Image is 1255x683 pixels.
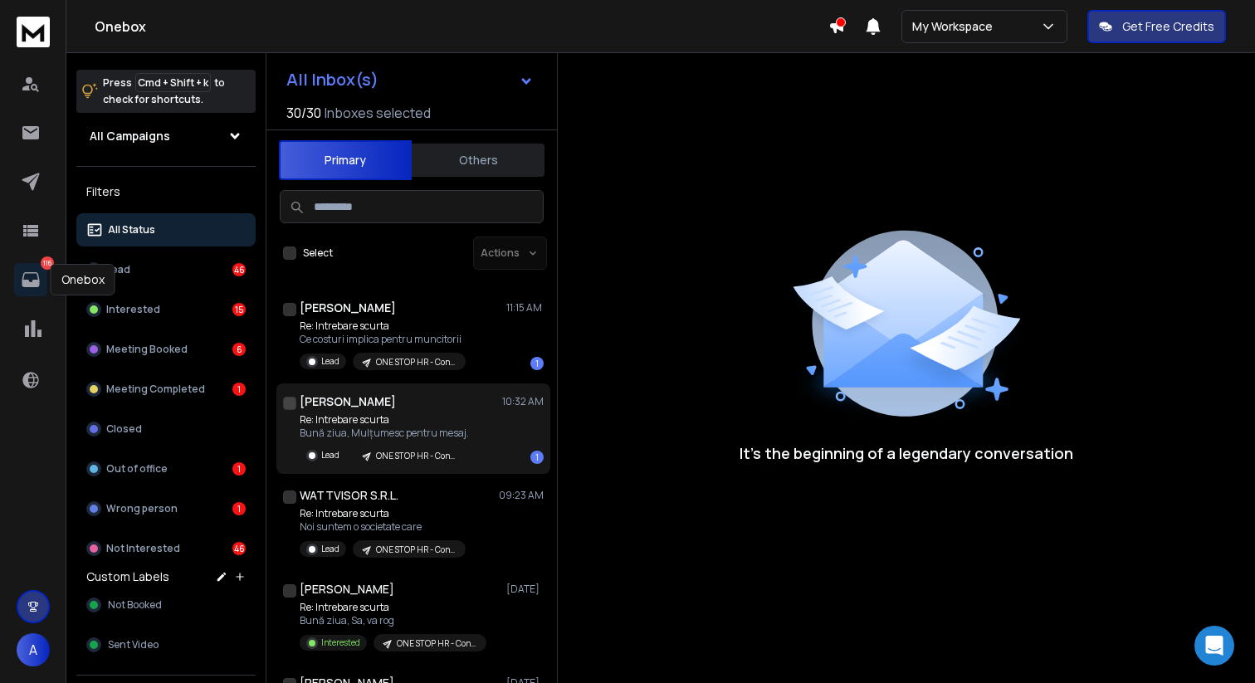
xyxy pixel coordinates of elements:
h3: Filters [76,180,256,203]
div: 1 [232,502,246,515]
p: Out of office [106,462,168,476]
p: Ce costuri implica pentru muncitorii [300,333,466,346]
button: Not Interested46 [76,532,256,565]
span: 30 / 30 [286,103,321,123]
button: Get Free Credits [1087,10,1226,43]
button: All Campaigns [76,120,256,153]
p: 10:32 AM [502,395,544,408]
div: 1 [530,357,544,370]
span: Cmd + Shift + k [135,73,211,92]
div: 1 [232,383,246,396]
h1: All Inbox(s) [286,71,378,88]
div: 1 [530,451,544,464]
span: Not Booked [108,598,162,612]
h1: Onebox [95,17,828,37]
button: Lead46 [76,253,256,286]
p: My Workspace [912,18,999,35]
button: Wrong person1 [76,492,256,525]
button: Closed [76,412,256,446]
a: 116 [14,263,47,296]
p: Get Free Credits [1122,18,1214,35]
p: Re: Intrebare scurta [300,413,469,427]
p: ONE STOP HR - Construcții - 20k [397,637,476,650]
p: Press to check for shortcuts. [103,75,225,108]
button: Not Booked [76,588,256,622]
p: All Status [108,223,155,237]
p: Interested [321,637,360,649]
h1: [PERSON_NAME] [300,581,394,598]
p: Closed [106,422,142,436]
h1: [PERSON_NAME] [300,300,396,316]
button: Sent Video [76,628,256,661]
div: 6 [232,343,246,356]
button: Meeting Booked6 [76,333,256,366]
button: Primary [279,140,412,180]
p: Meeting Completed [106,383,205,396]
p: ONE STOP HR - Construcții - 20k [376,450,456,462]
p: Not Interested [106,542,180,555]
p: 09:23 AM [499,489,544,502]
h1: All Campaigns [90,128,170,144]
div: Onebox [51,264,115,295]
button: Others [412,142,544,178]
span: Sent Video [108,638,159,651]
p: Lead [321,543,339,555]
p: ONE STOP HR - Construcții - 20k [376,544,456,556]
h1: [PERSON_NAME] [300,393,396,410]
p: Re: Intrebare scurta [300,320,466,333]
p: ONE STOP HR - Construcții - 20k [376,356,456,368]
div: Open Intercom Messenger [1194,626,1234,666]
p: Bună ziua, Sa, va rog [300,614,486,627]
div: 46 [232,542,246,555]
p: Noi suntem o societate care [300,520,466,534]
p: 116 [41,256,54,270]
img: logo [17,17,50,47]
p: Wrong person [106,502,178,515]
div: 15 [232,303,246,316]
p: Lead [321,355,339,368]
button: All Status [76,213,256,246]
p: Re: Intrebare scurta [300,507,466,520]
button: Out of office1 [76,452,256,485]
p: Bună ziua, Mulțumesc pentru mesaj. [300,427,469,440]
p: Lead [106,263,130,276]
button: All Inbox(s) [273,63,547,96]
h3: Inboxes selected [325,103,431,123]
button: A [17,633,50,666]
p: [DATE] [506,583,544,596]
p: Meeting Booked [106,343,188,356]
p: 11:15 AM [506,301,544,315]
p: Interested [106,303,160,316]
h1: WATTVISOR S.R.L. [300,487,398,504]
button: Meeting Completed1 [76,373,256,406]
label: Select [303,246,333,260]
p: It’s the beginning of a legendary conversation [740,442,1073,465]
div: 1 [232,462,246,476]
div: 46 [232,263,246,276]
button: Interested15 [76,293,256,326]
h3: Custom Labels [86,568,169,585]
p: Lead [321,449,339,461]
p: Re: Intrebare scurta [300,601,486,614]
